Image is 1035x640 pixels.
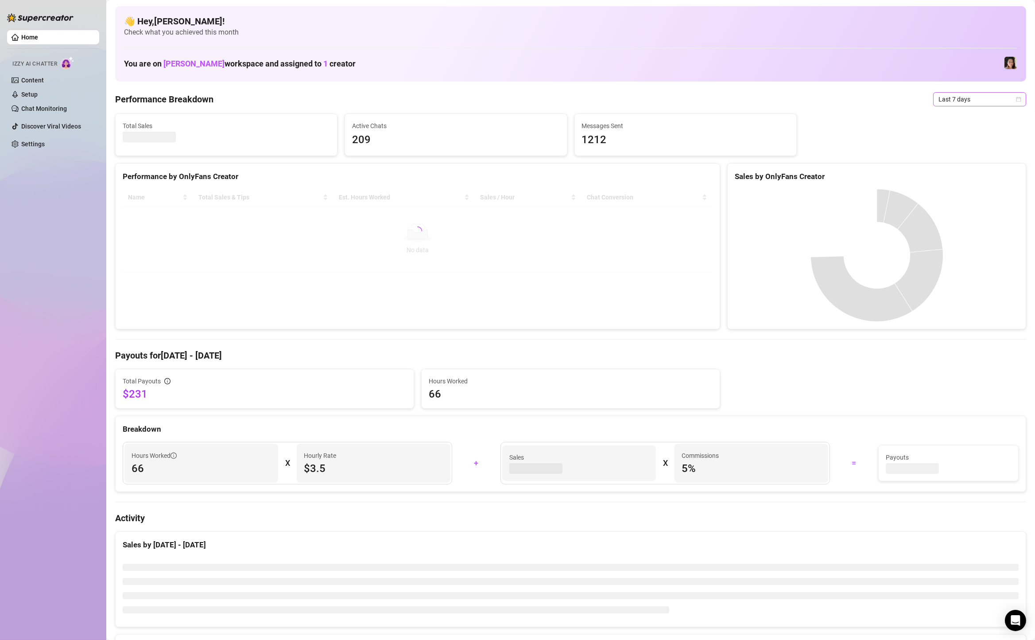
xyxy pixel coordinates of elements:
[124,59,356,69] h1: You are on workspace and assigned to creator
[886,453,1011,462] span: Payouts
[132,461,271,476] span: 66
[1016,97,1021,102] span: calendar
[61,56,74,69] img: AI Chatter
[682,451,719,460] article: Commissions
[123,423,1019,435] div: Breakdown
[352,132,559,148] span: 209
[21,34,38,41] a: Home
[1004,57,1017,69] img: Luna
[123,171,713,183] div: Performance by OnlyFans Creator
[413,226,423,236] span: loading
[21,77,44,84] a: Content
[164,378,171,384] span: info-circle
[115,93,213,105] h4: Performance Breakdown
[124,15,1017,27] h4: 👋 Hey, [PERSON_NAME] !
[735,171,1019,183] div: Sales by OnlyFans Creator
[429,376,713,386] span: Hours Worked
[115,349,1026,362] h4: Payouts for [DATE] - [DATE]
[1005,610,1026,631] div: Open Intercom Messenger
[663,456,667,470] div: X
[323,59,328,68] span: 1
[115,512,1026,524] h4: Activity
[285,456,290,470] div: X
[304,461,443,476] span: $3.5
[835,456,873,470] div: =
[509,453,649,462] span: Sales
[123,376,161,386] span: Total Payouts
[123,121,330,131] span: Total Sales
[163,59,225,68] span: [PERSON_NAME]
[352,121,559,131] span: Active Chats
[123,539,1019,551] div: Sales by [DATE] - [DATE]
[582,132,789,148] span: 1212
[171,453,177,459] span: info-circle
[21,140,45,148] a: Settings
[132,451,177,460] span: Hours Worked
[457,456,495,470] div: +
[304,451,336,460] article: Hourly Rate
[429,387,713,401] span: 66
[21,91,38,98] a: Setup
[21,105,67,112] a: Chat Monitoring
[123,387,407,401] span: $231
[938,93,1021,106] span: Last 7 days
[12,60,57,68] span: Izzy AI Chatter
[582,121,789,131] span: Messages Sent
[21,123,81,130] a: Discover Viral Videos
[7,13,74,22] img: logo-BBDzfeDw.svg
[124,27,1017,37] span: Check what you achieved this month
[682,461,821,476] span: 5 %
